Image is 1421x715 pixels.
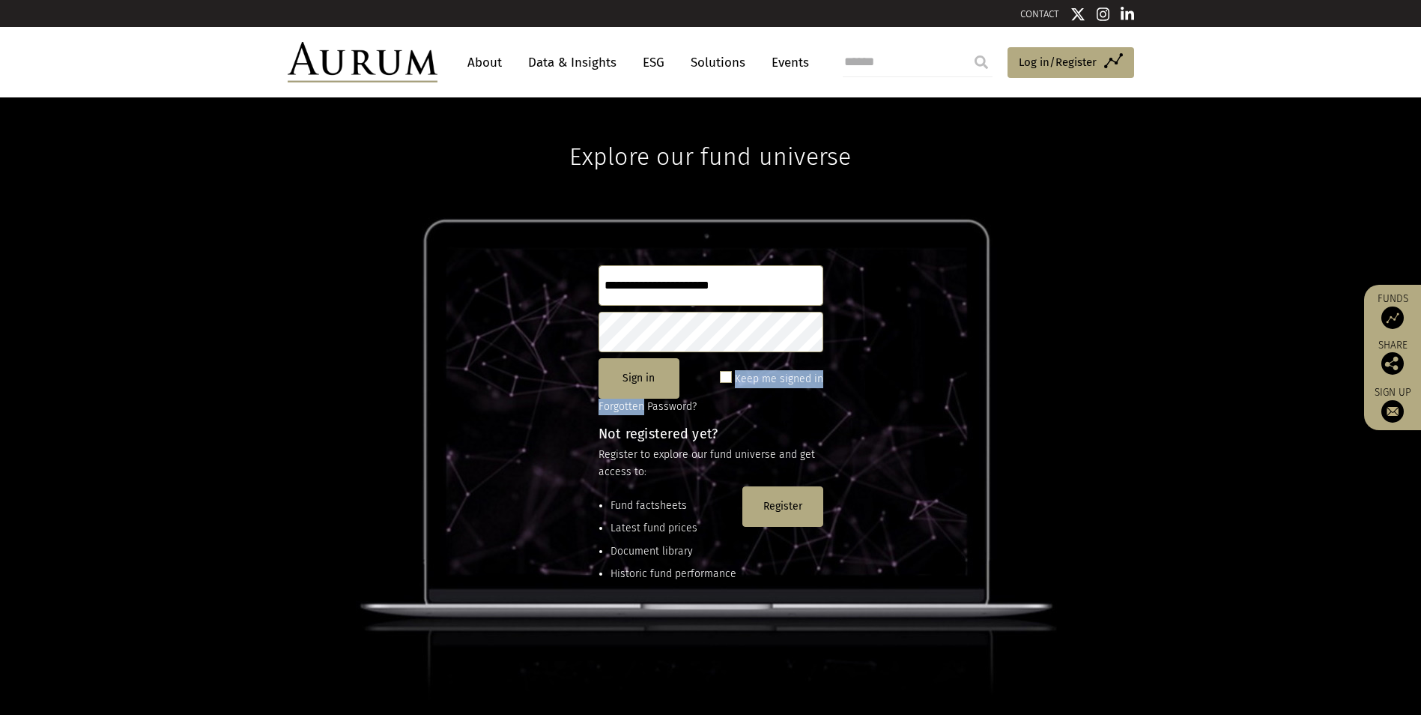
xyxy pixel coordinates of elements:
a: CONTACT [1020,8,1059,19]
li: Historic fund performance [610,566,736,582]
li: Document library [610,543,736,560]
a: Forgotten Password? [599,400,697,413]
a: Events [764,49,809,76]
p: Register to explore our fund universe and get access to: [599,447,823,480]
li: Latest fund prices [610,520,736,537]
a: Funds [1372,292,1414,329]
input: Submit [966,47,996,77]
img: Access Funds [1381,307,1404,329]
img: Twitter icon [1070,7,1085,22]
img: Aurum [288,42,437,82]
a: Log in/Register [1008,47,1134,79]
a: Data & Insights [521,49,624,76]
img: Share this post [1381,352,1404,375]
button: Register [742,486,823,527]
span: Log in/Register [1019,53,1097,71]
label: Keep me signed in [735,370,823,388]
h1: Explore our fund universe [569,97,851,171]
a: About [460,49,509,76]
div: Share [1372,340,1414,375]
a: ESG [635,49,672,76]
h4: Not registered yet? [599,427,823,441]
img: Instagram icon [1097,7,1110,22]
img: Sign up to our newsletter [1381,400,1404,423]
a: Solutions [683,49,753,76]
li: Fund factsheets [610,498,736,514]
a: Sign up [1372,386,1414,423]
img: Linkedin icon [1121,7,1134,22]
button: Sign in [599,358,679,399]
